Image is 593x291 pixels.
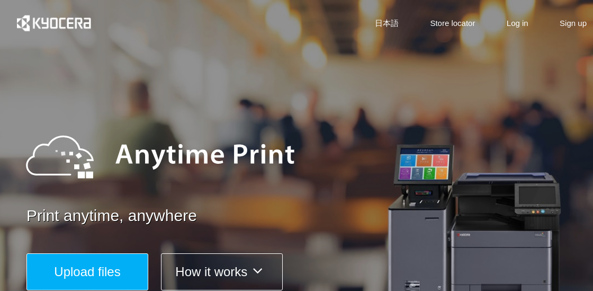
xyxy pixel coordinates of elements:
[430,17,475,29] a: Store locator
[26,253,148,290] button: Upload files
[507,17,528,29] a: Log in
[26,205,593,227] a: Print anytime, anywhere
[54,264,120,279] span: Upload files
[161,253,283,290] button: How it works
[375,17,399,29] a: 日本語
[560,17,587,29] a: Sign up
